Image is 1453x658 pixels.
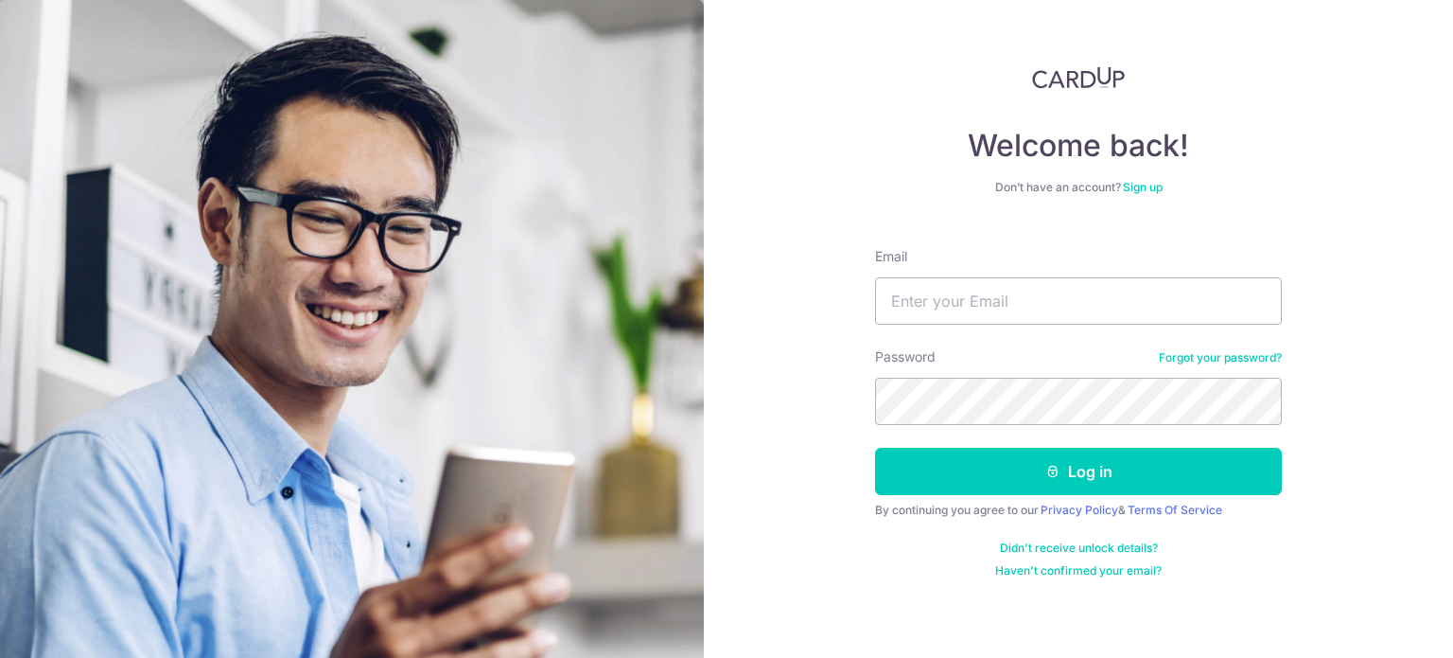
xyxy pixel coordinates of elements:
[1032,66,1125,89] img: CardUp Logo
[1128,503,1222,517] a: Terms Of Service
[875,127,1282,165] h4: Welcome back!
[1000,541,1158,556] a: Didn't receive unlock details?
[875,180,1282,195] div: Don’t have an account?
[995,563,1162,578] a: Haven't confirmed your email?
[1123,180,1163,194] a: Sign up
[1159,350,1282,365] a: Forgot your password?
[875,247,907,266] label: Email
[1041,503,1118,517] a: Privacy Policy
[875,277,1282,325] input: Enter your Email
[875,448,1282,495] button: Log in
[875,347,936,366] label: Password
[875,503,1282,518] div: By continuing you agree to our &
